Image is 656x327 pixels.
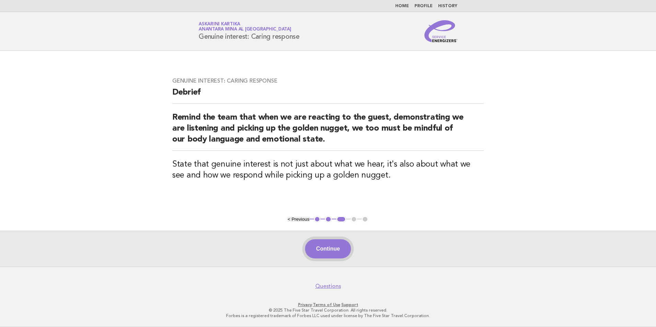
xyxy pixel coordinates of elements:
[325,216,332,223] button: 2
[172,77,484,84] h3: Genuine interest: Caring response
[414,4,433,8] a: Profile
[305,239,351,258] button: Continue
[298,302,312,307] a: Privacy
[288,217,309,222] button: < Previous
[336,216,346,223] button: 3
[424,20,457,42] img: Service Energizers
[118,302,538,307] p: · ·
[199,22,291,32] a: Askarini KartikaAnantara Mina al [GEOGRAPHIC_DATA]
[438,4,457,8] a: History
[341,302,358,307] a: Support
[172,159,484,181] h3: State that genuine interest is not just about what we hear, it's also about what we see and how w...
[172,87,484,104] h2: Debrief
[118,307,538,313] p: © 2025 The Five Star Travel Corporation. All rights reserved.
[395,4,409,8] a: Home
[172,112,484,151] h2: Remind the team that when we are reacting to the guest, demonstrating we are listening and pickin...
[313,302,340,307] a: Terms of Use
[199,22,300,40] h1: Genuine interest: Caring response
[199,27,291,32] span: Anantara Mina al [GEOGRAPHIC_DATA]
[118,313,538,318] p: Forbes is a registered trademark of Forbes LLC used under license by The Five Star Travel Corpora...
[314,216,321,223] button: 1
[315,283,341,290] a: Questions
